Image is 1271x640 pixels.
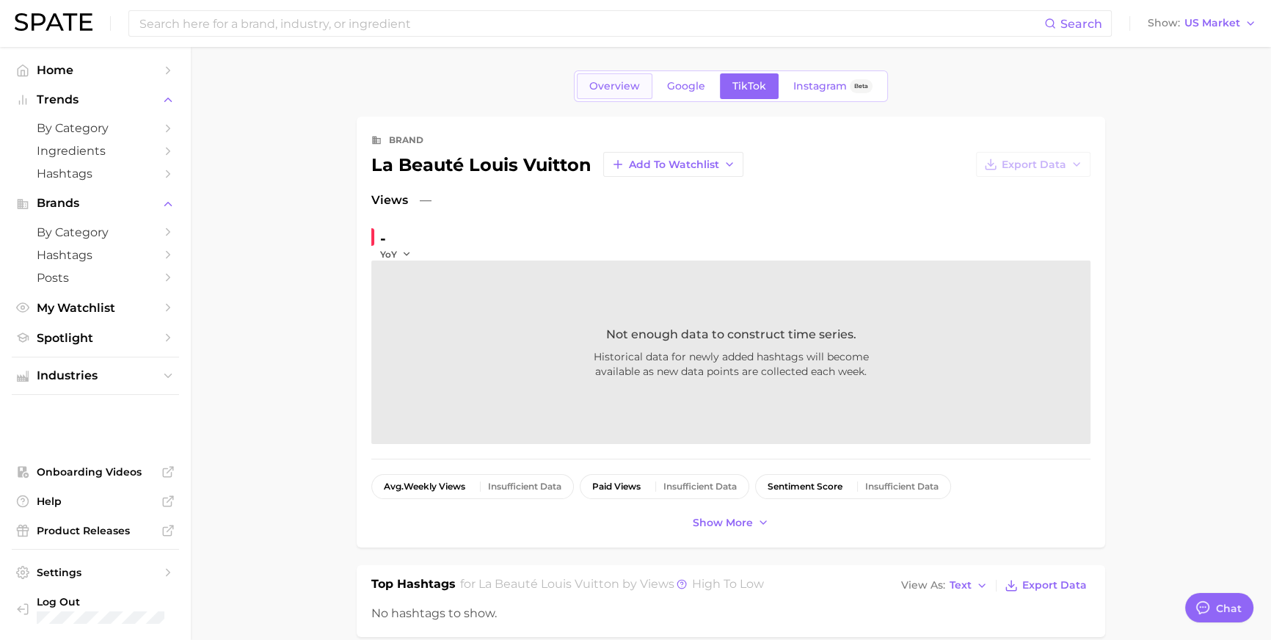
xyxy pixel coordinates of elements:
[37,225,154,239] span: by Category
[12,59,179,81] a: Home
[15,13,92,31] img: SPATE
[589,80,640,92] span: Overview
[478,577,619,591] span: la beauté louis vuitton
[384,481,404,492] abbr: average
[384,481,465,492] span: weekly views
[371,474,574,499] button: avg.weekly viewsInsufficient Data
[692,577,764,591] span: high to low
[12,89,179,111] button: Trends
[389,131,423,149] div: brand
[950,581,972,589] span: Text
[37,524,154,537] span: Product Releases
[37,369,154,382] span: Industries
[37,248,154,262] span: Hashtags
[629,159,719,171] span: Add to Watchlist
[976,152,1090,177] button: Export Data
[37,495,154,508] span: Help
[12,192,179,214] button: Brands
[12,162,179,185] a: Hashtags
[897,576,991,595] button: View AsText
[655,73,718,99] a: Google
[592,481,641,492] span: paid views
[371,152,743,177] div: la beauté louis vuitton
[12,117,179,139] a: by Category
[689,513,773,533] button: Show more
[37,63,154,77] span: Home
[380,227,421,250] div: -
[577,73,652,99] a: Overview
[1002,159,1066,171] span: Export Data
[1001,575,1090,596] button: Export Data
[667,80,705,92] span: Google
[12,561,179,583] a: Settings
[720,73,779,99] a: TikTok
[371,192,408,209] span: Views
[12,365,179,387] button: Industries
[1144,14,1260,33] button: ShowUS Market
[1184,19,1240,27] span: US Market
[12,461,179,483] a: Onboarding Videos
[37,93,154,106] span: Trends
[12,266,179,289] a: Posts
[37,331,154,345] span: Spotlight
[488,481,561,492] div: Insufficient Data
[603,152,743,177] button: Add to Watchlist
[37,465,154,479] span: Onboarding Videos
[138,11,1044,36] input: Search here for a brand, industry, or ingredient
[371,575,456,596] h1: Top Hashtags
[12,327,179,349] a: Spotlight
[12,490,179,512] a: Help
[732,80,766,92] span: TikTok
[37,144,154,158] span: Ingredients
[37,121,154,135] span: by Category
[1148,19,1180,27] span: Show
[37,271,154,285] span: Posts
[781,73,885,99] a: InstagramBeta
[1060,17,1102,31] span: Search
[420,192,431,209] span: —
[380,248,397,261] span: YoY
[854,80,868,92] span: Beta
[37,566,154,579] span: Settings
[12,139,179,162] a: Ingredients
[460,575,764,596] h2: for by Views
[663,481,737,492] div: Insufficient Data
[901,581,945,589] span: View As
[1022,579,1087,592] span: Export Data
[37,167,154,181] span: Hashtags
[371,605,1090,622] div: No hashtags to show.
[606,326,856,343] span: Not enough data to construct time series.
[768,481,842,492] span: sentiment score
[12,244,179,266] a: Hashtags
[793,80,847,92] span: Instagram
[37,197,154,210] span: Brands
[12,221,179,244] a: by Category
[37,595,167,608] span: Log Out
[693,517,753,529] span: Show more
[380,248,412,261] button: YoY
[37,301,154,315] span: My Watchlist
[865,481,939,492] div: Insufficient Data
[496,349,966,379] span: Historical data for newly added hashtags will become available as new data points are collected e...
[580,474,749,499] button: paid viewsInsufficient Data
[12,297,179,319] a: My Watchlist
[12,591,179,628] a: Log out. Currently logged in with e-mail doyeon@spate.nyc.
[12,520,179,542] a: Product Releases
[755,474,951,499] button: sentiment scoreInsufficient Data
